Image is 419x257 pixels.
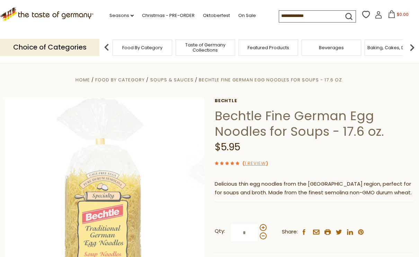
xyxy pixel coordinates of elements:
[215,180,414,197] p: Delicious thin egg noodles from the [GEOGRAPHIC_DATA] region, perfect for for soups and broth. Ma...
[203,12,230,19] a: Oktoberfest
[248,45,289,50] a: Featured Products
[178,42,233,53] a: Taste of Germany Collections
[215,140,240,154] span: $5.95
[100,41,114,54] img: previous arrow
[244,160,266,167] a: 1 Review
[199,77,344,83] a: Bechtle Fine German Egg Noodles for Soups - 17.6 oz.
[150,77,194,83] a: Soups & Sauces
[384,10,413,21] button: $0.00
[122,45,162,50] a: Food By Category
[238,12,256,19] a: On Sale
[397,11,409,17] span: $0.00
[142,12,195,19] a: Christmas - PRE-ORDER
[215,227,225,236] strong: Qty:
[109,12,134,19] a: Seasons
[282,228,298,236] span: Share:
[215,108,414,139] h1: Bechtle Fine German Egg Noodles for Soups - 17.6 oz.
[405,41,419,54] img: next arrow
[319,45,344,50] a: Beverages
[242,160,268,167] span: ( )
[215,98,414,104] a: Bechtle
[75,77,90,83] a: Home
[95,77,145,83] a: Food By Category
[230,223,258,242] input: Qty:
